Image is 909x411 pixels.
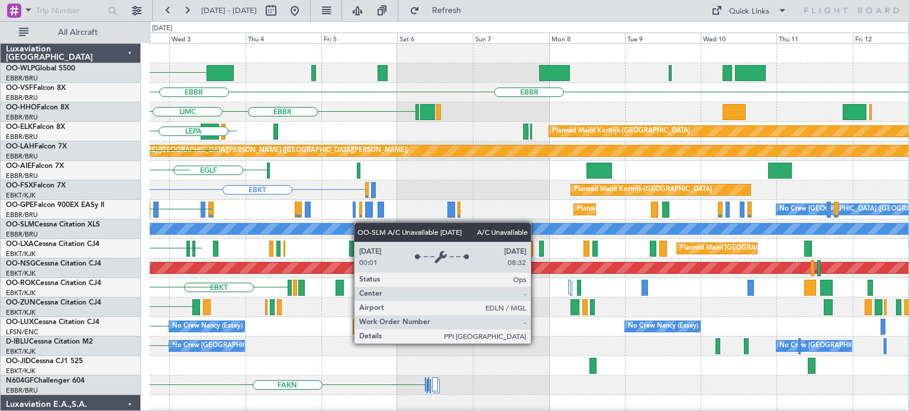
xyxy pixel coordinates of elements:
a: EBKT/KJK [6,191,36,200]
a: OO-ZUNCessna Citation CJ4 [6,299,101,306]
span: All Aircraft [31,28,125,37]
a: EBKT/KJK [6,289,36,297]
div: Quick Links [729,6,769,18]
div: Wed 10 [701,33,776,43]
span: OO-VSF [6,85,33,92]
div: No Crew Nancy (Essey) [628,318,698,335]
span: OO-LAH [6,143,34,150]
button: All Aircraft [13,23,128,42]
div: Planned Maint Kortrijk-[GEOGRAPHIC_DATA] [574,181,712,199]
span: OO-ELK [6,124,33,131]
a: EBBR/BRU [6,113,38,122]
span: OO-ROK [6,280,36,287]
a: EBKT/KJK [6,367,36,376]
a: EBBR/BRU [6,93,38,102]
a: EBKT/KJK [6,308,36,317]
div: Fri 5 [321,33,397,43]
a: OO-AIEFalcon 7X [6,163,64,170]
a: EBKT/KJK [6,250,36,258]
a: EBBR/BRU [6,211,38,219]
span: OO-GPE [6,202,34,209]
a: OO-SLMCessna Citation XLS [6,221,100,228]
a: EBBR/BRU [6,171,38,180]
a: EBBR/BRU [6,74,38,83]
span: OO-NSG [6,260,36,267]
span: OO-AIE [6,163,31,170]
button: Quick Links [705,1,793,20]
span: OO-JID [6,358,31,365]
a: EBKT/KJK [6,269,36,278]
span: OO-SLM [6,221,34,228]
a: EBBR/BRU [6,132,38,141]
span: OO-LUX [6,319,34,326]
a: OO-LXACessna Citation CJ4 [6,241,99,248]
input: Trip Number [36,2,104,20]
span: OO-HHO [6,104,37,111]
a: OO-ROKCessna Citation CJ4 [6,280,101,287]
a: OO-LUXCessna Citation CJ4 [6,319,99,326]
a: OO-GPEFalcon 900EX EASy II [6,202,104,209]
a: OO-FSXFalcon 7X [6,182,66,189]
a: OO-JIDCessna CJ1 525 [6,358,83,365]
div: No Crew [GEOGRAPHIC_DATA] ([GEOGRAPHIC_DATA] National) [172,337,370,355]
a: OO-NSGCessna Citation CJ4 [6,260,101,267]
span: N604GF [6,377,34,384]
a: D-IBLUCessna Citation M2 [6,338,93,345]
a: LFSN/ENC [6,328,38,336]
span: OO-FSX [6,182,33,189]
a: EBBR/BRU [6,230,38,239]
span: Refresh [422,7,472,15]
div: Thu 11 [776,33,852,43]
div: Planned Maint Kortrijk-[GEOGRAPHIC_DATA] [552,122,690,140]
span: D-IBLU [6,338,29,345]
div: Planned Maint [GEOGRAPHIC_DATA] ([GEOGRAPHIC_DATA] National) [577,200,791,218]
a: N604GFChallenger 604 [6,377,85,384]
a: EBBR/BRU [6,386,38,395]
a: EBKT/KJK [6,347,36,356]
span: OO-ZUN [6,299,36,306]
span: OO-WLP [6,65,35,72]
a: EBBR/BRU [6,152,38,161]
div: [DATE] [152,24,172,34]
span: [DATE] - [DATE] [201,5,257,16]
div: Planned Maint [PERSON_NAME]-[GEOGRAPHIC_DATA][PERSON_NAME] ([GEOGRAPHIC_DATA][PERSON_NAME]) [59,142,408,160]
div: Planned Maint [GEOGRAPHIC_DATA] ([GEOGRAPHIC_DATA] National) [680,240,894,257]
div: Wed 3 [169,33,245,43]
div: Mon 8 [549,33,625,43]
a: OO-LAHFalcon 7X [6,143,67,150]
a: OO-VSFFalcon 8X [6,85,66,92]
div: Tue 9 [625,33,701,43]
a: OO-HHOFalcon 8X [6,104,69,111]
button: Refresh [404,1,475,20]
span: OO-LXA [6,241,34,248]
div: Thu 4 [246,33,321,43]
a: OO-WLPGlobal 5500 [6,65,75,72]
div: Sat 6 [397,33,473,43]
a: OO-ELKFalcon 8X [6,124,65,131]
div: Sun 7 [473,33,549,43]
div: No Crew Nancy (Essey) [172,318,243,335]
